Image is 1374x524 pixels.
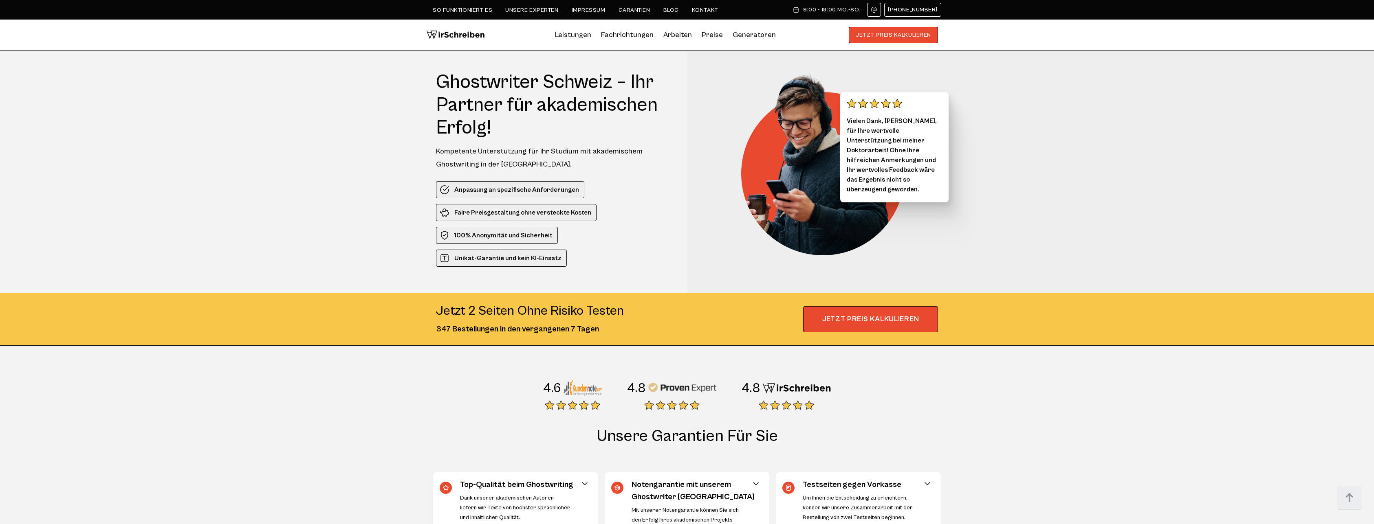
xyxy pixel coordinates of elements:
h1: Ghostwriter Schweiz – Ihr Partner für akademischen Erfolg! [436,71,672,139]
img: Testseiten gegen Vorkasse [782,482,795,494]
img: stars [545,400,600,410]
img: logo wirschreiben [426,27,485,43]
a: So funktioniert es [433,7,492,13]
a: Arbeiten [663,29,692,42]
img: Schedule [793,7,800,13]
img: Notengarantie mit unserem Ghostwriter Schweiz [611,482,623,494]
img: Ghostwriter Schweiz – Ihr Partner für akademischen Erfolg! [741,71,916,255]
img: Top-Qualität beim Ghostwriting [440,482,452,494]
li: Anpassung an spezifische Anforderungen [436,181,584,198]
li: 100% Anonymität und Sicherheit [436,227,558,244]
h3: Top-Qualität beim Ghostwriting [460,479,586,491]
a: Kontakt [692,7,718,13]
a: [PHONE_NUMBER] [884,3,941,17]
div: Um Ihnen die Entscheidung zu erleichtern, können wir unsere Zusammenarbeit mit der Bestellung von... [803,493,913,522]
h3: Testseiten gegen Vorkasse [803,479,929,491]
a: Blog [663,7,679,13]
img: 100% Anonymität und Sicherheit [440,230,449,240]
li: Faire Preisgestaltung ohne versteckte Kosten [436,204,597,221]
span: JETZT PREIS KALKULIEREN [803,306,938,332]
a: Impressum [572,7,606,13]
div: Jetzt 2 seiten ohne risiko testen [436,303,624,319]
a: Garantien [619,7,650,13]
h3: Notengarantie mit unserem Ghostwriter [GEOGRAPHIC_DATA] [632,479,758,503]
a: Leistungen [555,29,591,42]
div: 4.8 [741,380,760,397]
a: Unsere Experten [505,7,558,13]
li: Unikat-Garantie und kein KI-Einsatz [436,250,567,267]
span: [PHONE_NUMBER] [888,7,938,13]
div: Kompetente Unterstützung für Ihr Studium mit akademischem Ghostwriting in der [GEOGRAPHIC_DATA]. [436,145,672,171]
div: 4.6 [543,380,561,397]
img: Kundennote [563,379,602,396]
a: Preise [702,31,723,39]
button: JETZT PREIS KALKULIEREN [849,27,938,43]
span: 9:00 - 18:00 Mo.-So. [803,7,861,13]
img: stars [847,99,902,108]
div: Dank unserer akademischen Autoren liefern wir Texte von höchster sprachlicher und inhaltlicher Qu... [460,493,570,522]
img: stars [759,400,814,410]
img: Unikat-Garantie und kein KI-Einsatz [440,253,449,263]
img: Anpassung an spezifische Anforderungen [440,185,449,195]
div: 347 Bestellungen in den vergangenen 7 Tagen [436,323,624,335]
img: stars [644,400,700,410]
div: 4.8 [627,380,646,397]
div: Vielen Dank, [PERSON_NAME], für Ihre wertvolle Unterstützung bei meiner Doktorarbeit! Ohne Ihre h... [840,92,949,202]
img: button top [1337,486,1362,510]
img: Faire Preisgestaltung ohne versteckte Kosten [440,208,449,217]
a: Generatoren [733,29,776,42]
a: Fachrichtungen [601,29,654,42]
h2: Unsere Garantien für Sie [433,426,941,462]
img: Email [871,7,877,13]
